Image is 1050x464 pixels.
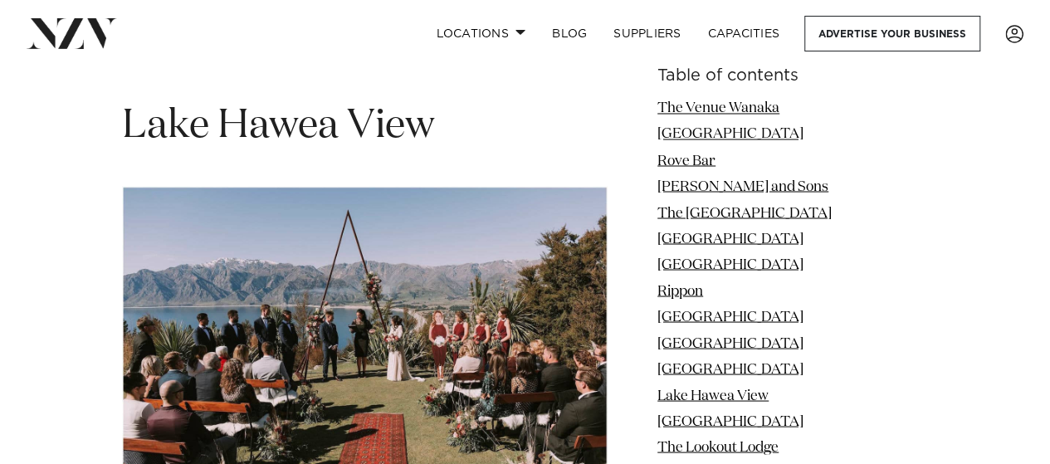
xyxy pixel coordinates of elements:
[657,258,803,272] a: [GEOGRAPHIC_DATA]
[657,362,803,376] a: [GEOGRAPHIC_DATA]
[657,388,769,403] a: Lake Hawea View
[600,16,694,51] a: SUPPLIERS
[27,18,117,48] img: nzv-logo.png
[657,232,803,246] a: [GEOGRAPHIC_DATA]
[422,16,539,51] a: Locations
[657,414,803,428] a: [GEOGRAPHIC_DATA]
[657,310,803,325] a: [GEOGRAPHIC_DATA]
[657,127,803,141] a: [GEOGRAPHIC_DATA]
[657,441,779,455] a: The Lookout Lodge
[657,101,779,115] a: The Venue Wanaka
[122,106,435,146] span: Lake Hawea View
[657,179,828,193] a: [PERSON_NAME] and Sons
[539,16,600,51] a: BLOG
[804,16,980,51] a: Advertise your business
[657,67,928,85] h6: Table of contents
[657,154,715,168] a: Rove Bar
[695,16,794,51] a: Capacities
[657,206,832,220] a: The [GEOGRAPHIC_DATA]
[657,284,703,298] a: Rippon
[657,336,803,350] a: [GEOGRAPHIC_DATA]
